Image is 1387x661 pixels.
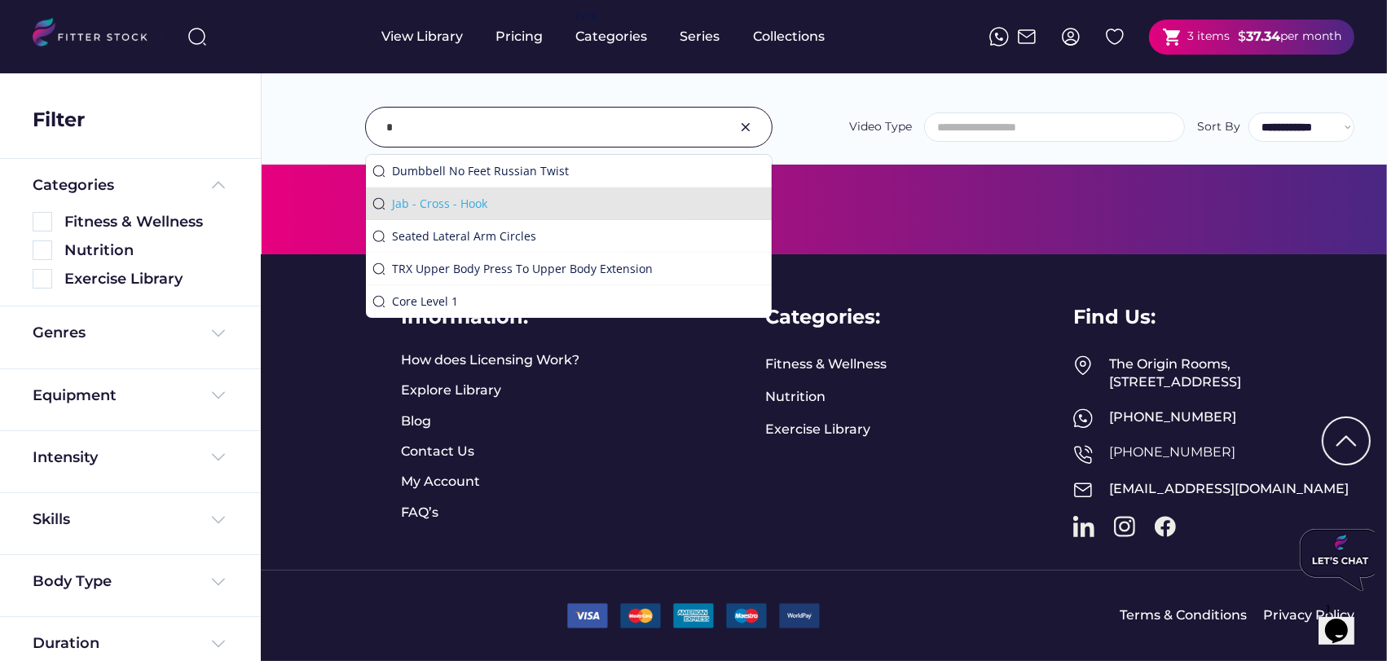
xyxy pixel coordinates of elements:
[401,351,579,369] a: How does Licensing Work?
[209,386,228,405] img: Frame%20%284%29.svg
[209,447,228,467] img: Frame%20%284%29.svg
[64,240,228,261] div: Nutrition
[392,196,765,212] div: Jab - Cross - Hook
[1109,481,1349,496] a: [EMAIL_ADDRESS][DOMAIN_NAME]
[1323,418,1369,464] img: Group%201000002322%20%281%29.svg
[209,175,228,195] img: Frame%20%285%29.svg
[33,571,112,592] div: Body Type
[1263,606,1354,624] a: Privacy Policy
[765,355,887,373] a: Fitness & Wellness
[372,197,385,210] img: search-normal.svg
[680,28,720,46] div: Series
[401,381,501,399] a: Explore Library
[1073,444,1093,464] img: Frame%2050.svg
[1187,29,1230,45] div: 3 items
[575,28,647,46] div: Categories
[33,18,161,51] img: LOGO.svg
[209,510,228,530] img: Frame%20%284%29.svg
[1017,27,1037,46] img: Frame%2051.svg
[392,228,765,245] div: Seated Lateral Arm Circles
[1246,29,1280,44] strong: 37.34
[1162,27,1182,47] button: shopping_cart
[753,28,825,46] div: Collections
[33,386,117,406] div: Equipment
[1120,606,1247,624] a: Terms & Conditions
[401,412,442,430] a: Blog
[736,117,755,137] img: Group%201000002326.svg
[1105,27,1125,46] img: Group%201000002324%20%282%29.svg
[33,606,555,624] a: FITTER STOCK © 2023
[187,27,207,46] img: search-normal%203.svg
[726,603,767,628] img: 3.png
[1073,303,1156,331] div: Find Us:
[1280,29,1341,45] div: per month
[620,603,661,628] img: 2.png
[779,603,820,628] img: 9.png
[989,27,1009,46] img: meteor-icons_whatsapp%20%281%29.svg
[372,165,385,178] img: search-normal.svg
[33,106,85,134] div: Filter
[1073,355,1093,375] img: Frame%2049.svg
[392,163,765,179] div: Dumbbell No Feet Russian Twist
[401,473,480,491] a: My Account
[1197,119,1240,135] div: Sort By
[381,28,463,46] div: View Library
[33,447,98,468] div: Intensity
[64,212,228,232] div: Fitness & Wellness
[392,293,765,310] div: Core Level 1
[1073,408,1093,428] img: meteor-icons_whatsapp%20%281%29.svg
[209,324,228,343] img: Frame%20%284%29.svg
[765,388,826,406] a: Nutrition
[765,421,870,438] a: Exercise Library
[1319,596,1371,645] iframe: chat widget
[1109,444,1235,460] a: [PHONE_NUMBER]
[401,504,442,522] a: FAQ’s
[392,261,765,277] div: TRX Upper Body Press To Upper Body Extension
[1238,28,1246,46] div: $
[7,7,88,68] img: Chat attention grabber
[372,230,385,243] img: search-normal.svg
[1073,480,1093,500] img: Frame%2051.svg
[372,295,385,308] img: search-normal.svg
[33,269,52,289] img: Rectangle%205126.svg
[372,262,385,275] img: search-normal.svg
[33,509,73,530] div: Skills
[673,603,714,628] img: 22.png
[495,28,543,46] div: Pricing
[1293,522,1375,597] iframe: chat widget
[1109,408,1354,426] div: [PHONE_NUMBER]
[33,323,86,343] div: Genres
[849,119,912,135] div: Video Type
[33,633,99,654] div: Duration
[401,443,474,460] a: Contact Us
[575,8,597,24] div: fvck
[33,240,52,260] img: Rectangle%205126.svg
[567,603,608,628] img: 1.png
[209,572,228,592] img: Frame%20%284%29.svg
[765,303,880,331] div: Categories:
[1109,355,1354,392] div: The Origin Rooms, [STREET_ADDRESS]
[33,212,52,231] img: Rectangle%205126.svg
[209,634,228,654] img: Frame%20%284%29.svg
[64,269,228,289] div: Exercise Library
[33,175,114,196] div: Categories
[1061,27,1081,46] img: profile-circle.svg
